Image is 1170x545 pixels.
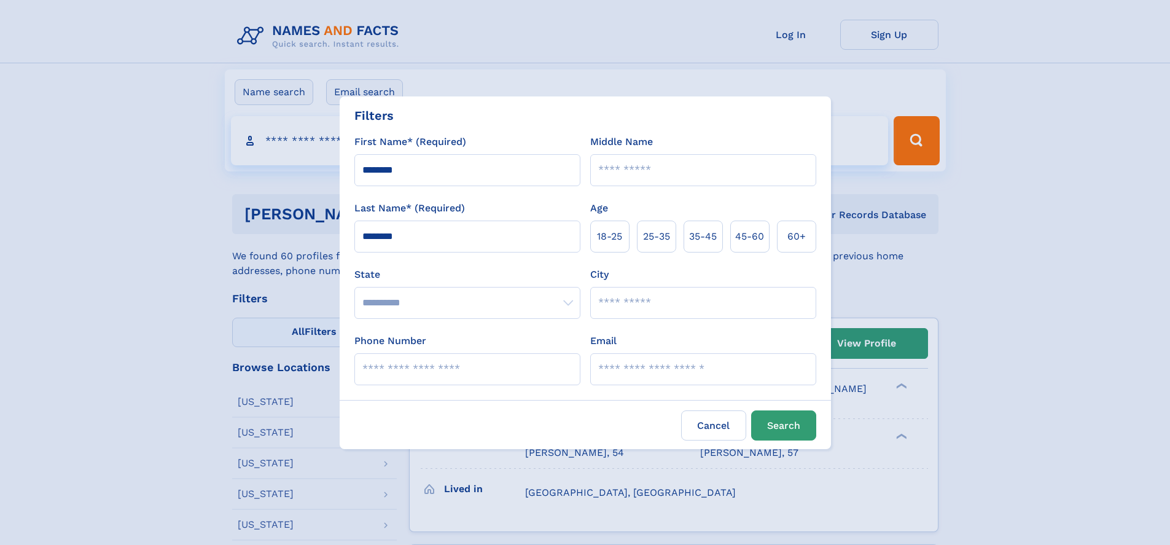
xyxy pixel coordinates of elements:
[681,410,746,441] label: Cancel
[590,267,609,282] label: City
[643,229,670,244] span: 25‑35
[590,135,653,149] label: Middle Name
[354,201,465,216] label: Last Name* (Required)
[354,135,466,149] label: First Name* (Required)
[597,229,622,244] span: 18‑25
[787,229,806,244] span: 60+
[354,106,394,125] div: Filters
[354,334,426,348] label: Phone Number
[689,229,717,244] span: 35‑45
[354,267,580,282] label: State
[590,201,608,216] label: Age
[590,334,617,348] label: Email
[751,410,816,441] button: Search
[735,229,764,244] span: 45‑60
